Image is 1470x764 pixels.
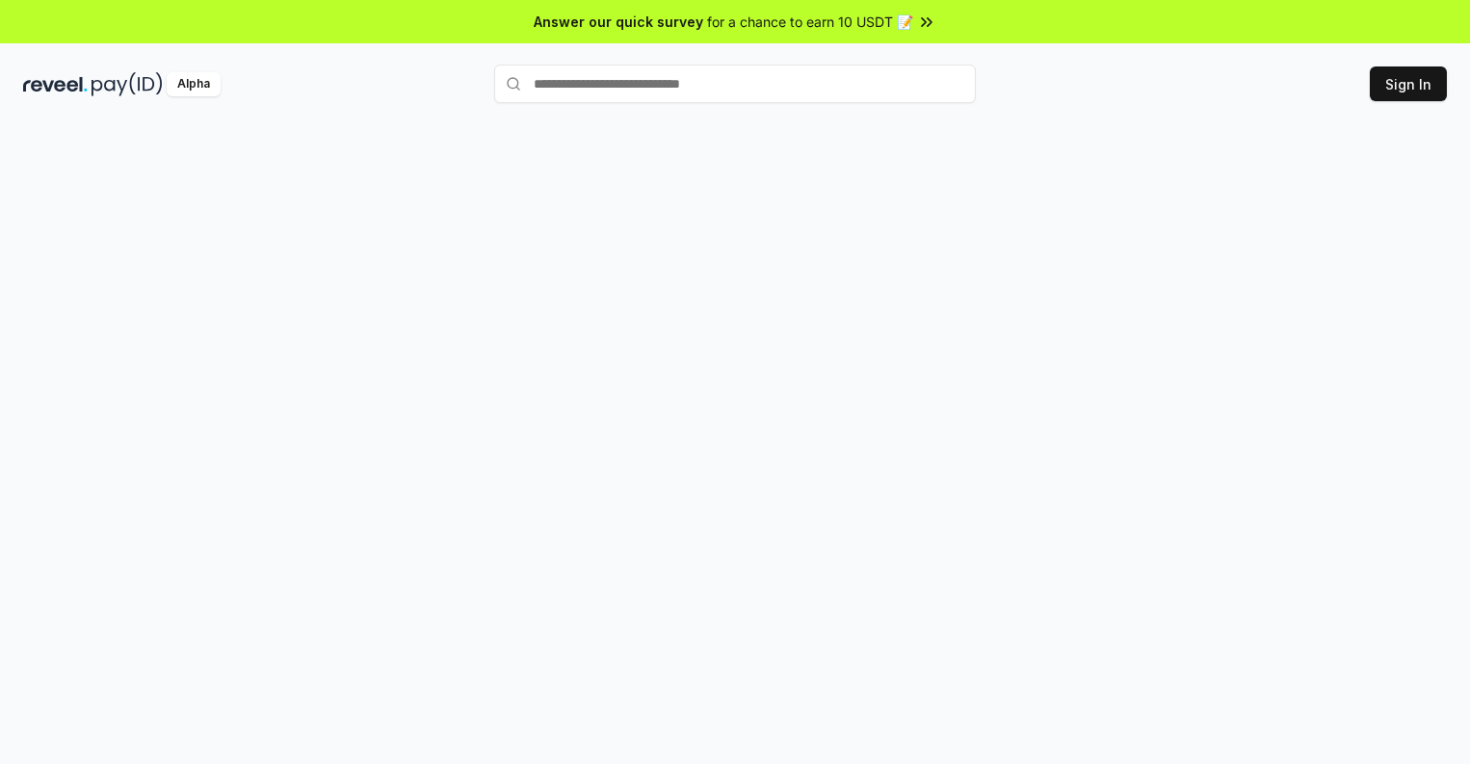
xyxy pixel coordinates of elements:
[1370,66,1447,101] button: Sign In
[534,12,703,32] span: Answer our quick survey
[167,72,221,96] div: Alpha
[23,72,88,96] img: reveel_dark
[707,12,913,32] span: for a chance to earn 10 USDT 📝
[92,72,163,96] img: pay_id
